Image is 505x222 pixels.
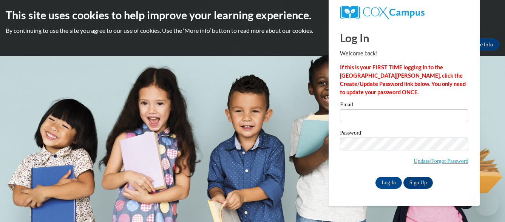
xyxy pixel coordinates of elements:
p: By continuing to use the site you agree to our use of cookies. Use the ‘More info’ button to read... [6,26,499,35]
h2: This site uses cookies to help improve your learning experience. [6,8,499,23]
iframe: Button to launch messaging window [475,192,499,216]
a: COX Campus [340,6,468,19]
h1: Log In [340,30,468,46]
p: Welcome back! [340,49,468,58]
label: Password [340,130,468,138]
a: More Info [464,38,499,51]
strong: If this is your FIRST TIME logging in to the [GEOGRAPHIC_DATA][PERSON_NAME], click the Create/Upd... [340,64,466,95]
label: Email [340,102,468,109]
a: Update/Forgot Password [414,158,468,164]
img: COX Campus [340,6,425,19]
a: Sign Up [403,177,433,189]
input: Log In [375,177,402,189]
